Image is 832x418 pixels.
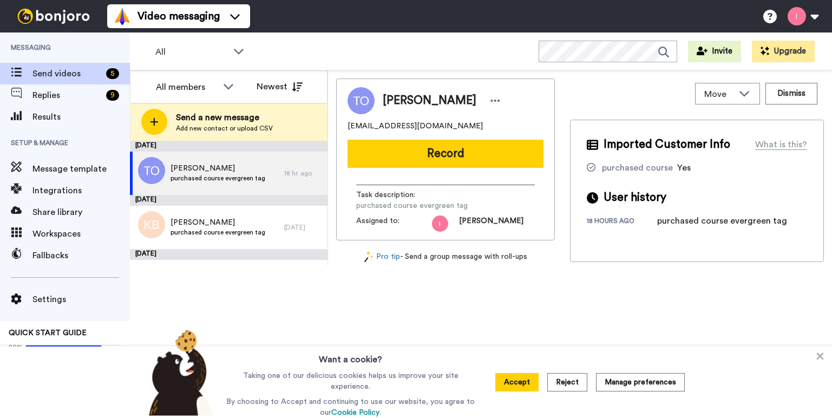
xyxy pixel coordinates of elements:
[130,249,327,260] div: [DATE]
[319,347,382,366] h3: Want a cookie?
[356,215,432,232] span: Assigned to:
[364,251,374,263] img: magic-wand.svg
[9,329,87,337] span: QUICK START GUIDE
[138,157,165,184] img: to.png
[106,90,119,101] div: 9
[596,373,685,391] button: Manage preferences
[106,68,119,79] div: 5
[224,396,477,418] p: By choosing to Accept and continuing to use our website, you agree to our .
[677,164,691,172] span: Yes
[155,45,228,58] span: All
[364,251,400,263] a: Pro tip
[459,215,523,232] span: [PERSON_NAME]
[138,211,165,238] img: kb.png
[495,373,539,391] button: Accept
[32,184,130,197] span: Integrations
[130,141,327,152] div: [DATE]
[139,329,219,416] img: bear-with-cookie.png
[156,81,218,94] div: All members
[171,163,265,174] span: [PERSON_NAME]
[752,41,815,62] button: Upgrade
[130,195,327,206] div: [DATE]
[587,217,657,227] div: 18 hours ago
[32,67,102,80] span: Send videos
[114,8,131,25] img: vm-color.svg
[32,206,130,219] span: Share library
[171,174,265,182] span: purchased course evergreen tag
[348,121,483,132] span: [EMAIL_ADDRESS][DOMAIN_NAME]
[704,88,733,101] span: Move
[9,343,23,351] span: 80%
[138,265,165,292] img: dp.png
[32,89,102,102] span: Replies
[432,215,448,232] img: 647781a9-3655-4229-a0c4-9f0def970068.png
[176,124,273,133] span: Add new contact or upload CSV
[32,110,130,123] span: Results
[284,169,322,178] div: 18 hr. ago
[171,228,265,237] span: purchased course evergreen tag
[32,227,130,240] span: Workspaces
[356,200,468,211] span: purchased course evergreen tag
[755,138,807,151] div: What is this?
[224,370,477,392] p: Taking one of our delicious cookies helps us improve your site experience.
[547,373,587,391] button: Reject
[356,190,432,200] span: Task description :
[32,162,130,175] span: Message template
[137,9,220,24] span: Video messaging
[688,41,741,62] button: Invite
[32,293,130,306] span: Settings
[176,111,273,124] span: Send a new message
[13,9,94,24] img: bj-logo-header-white.svg
[348,140,543,168] button: Record
[32,249,130,262] span: Fallbacks
[284,223,322,232] div: [DATE]
[383,93,476,109] span: [PERSON_NAME]
[331,409,379,416] a: Cookie Policy
[765,83,817,104] button: Dismiss
[604,190,666,206] span: User history
[248,76,311,97] button: Newest
[348,87,375,114] img: Image of Thomas Odegard
[602,161,673,174] div: purchased course
[657,214,787,227] div: purchased course evergreen tag
[171,217,265,228] span: [PERSON_NAME]
[604,136,730,153] span: Imported Customer Info
[336,251,555,263] div: - Send a group message with roll-ups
